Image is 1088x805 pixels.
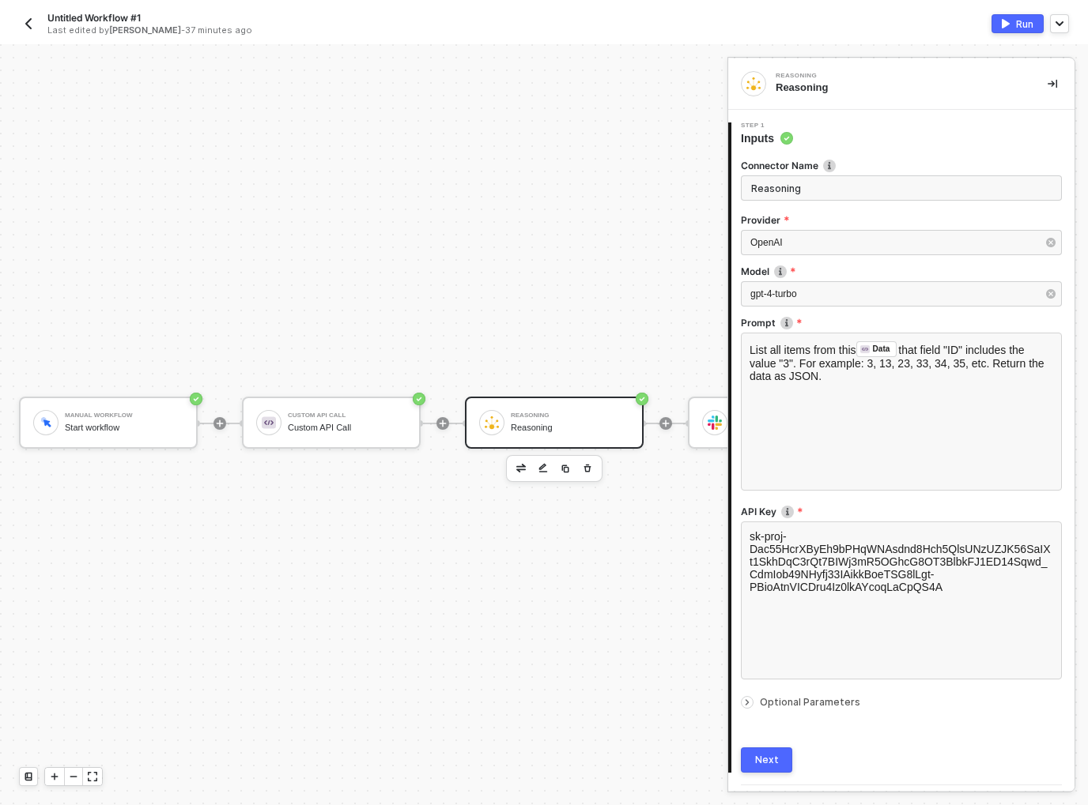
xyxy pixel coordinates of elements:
[109,24,181,36] span: [PERSON_NAME]
[750,288,797,299] span: gpt-4-turbo
[992,14,1044,33] button: activateRun
[741,265,1062,278] label: Model
[190,393,202,405] span: icon-success-page
[556,459,575,478] button: copy-block
[860,344,870,354] img: fieldIcon
[873,342,890,356] div: Data
[776,81,1022,95] div: Reasoning
[538,463,548,474] img: edit-cred
[661,419,671,428] span: icon-play
[1048,79,1057,88] span: icon-collapse-right
[1016,17,1033,31] div: Run
[288,412,406,419] div: Custom API Call
[516,464,526,472] img: edit-cred
[1002,19,1010,28] img: activate
[741,159,1062,172] label: Connector Name
[636,393,648,405] span: icon-success-page
[511,412,629,419] div: Reasoning
[741,130,793,146] span: Inputs
[823,160,836,172] img: icon-info
[39,416,53,429] img: icon
[741,694,1062,711] div: Optional Parameters
[708,416,722,430] img: icon
[741,122,793,129] span: Step 1
[741,175,1062,201] input: Enter description
[511,423,629,433] div: Reasoning
[262,416,276,430] img: icon
[65,423,183,433] div: Start workflow
[728,122,1075,773] div: Step 1Inputs Connector Nameicon-infoProviderOpenAIModelicon-infogpt-4-turboPrompticon-infoList al...
[741,505,1062,518] label: API Key
[774,265,787,278] img: icon-info
[741,747,792,773] button: Next
[512,459,531,478] button: edit-cred
[780,317,793,329] img: icon-info
[760,696,860,708] span: Optional Parameters
[215,419,225,428] span: icon-play
[413,393,425,405] span: icon-success-page
[742,698,752,707] span: icon-arrow-right-small
[755,754,779,766] div: Next
[750,344,856,356] span: List all items from this
[750,344,1048,382] span: that field "ID" includes the value "3". For example: 3, 13, 23, 33, 34, 35, etc. Return the data ...
[750,237,783,248] span: OpenAI
[50,772,59,781] span: icon-play
[19,14,38,33] button: back
[65,412,183,419] div: Manual Workflow
[561,464,570,473] img: copy-block
[288,423,406,433] div: Custom API Call
[534,459,553,478] button: edit-cred
[746,77,761,91] img: integration-icon
[750,530,1050,593] span: sk-proj-Dac55HcrXByEh9bPHqWNAsdnd8Hch5QlsUNzUZJK56SaIXt1SkhDqC3rQt7BIWj3mR5OGhcG8OT3BlbkFJ1ED14Sq...
[22,17,35,30] img: back
[47,11,141,24] span: Untitled Workflow #1
[485,416,499,430] img: icon
[438,419,448,428] span: icon-play
[776,73,1013,79] div: Reasoning
[741,316,1062,329] label: Prompt
[69,772,78,781] span: icon-minus
[741,213,1062,227] label: Provider
[781,506,794,518] img: icon-info
[88,772,97,781] span: icon-expand
[47,24,508,36] div: Last edited by - 37 minutes ago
